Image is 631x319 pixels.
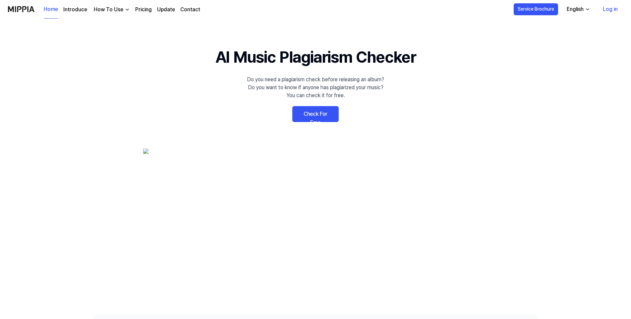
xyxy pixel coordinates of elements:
button: How To Use [92,6,130,14]
div: English [565,5,585,13]
button: Service Brochure [514,3,558,15]
a: Update [157,6,175,14]
a: Introduce [63,6,87,14]
div: Do you need a plagiarism check before releasing an album? Do you want to know if anyone has plagi... [247,76,384,99]
img: main Image [143,149,488,288]
div: How To Use [92,6,125,14]
a: Contact [180,6,200,14]
button: English [561,3,594,16]
a: Home [44,0,58,19]
a: Check For Free [292,106,339,122]
h1: AI Music Plagiarism Checker [215,45,416,69]
img: down [125,7,130,12]
a: Pricing [135,6,152,14]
